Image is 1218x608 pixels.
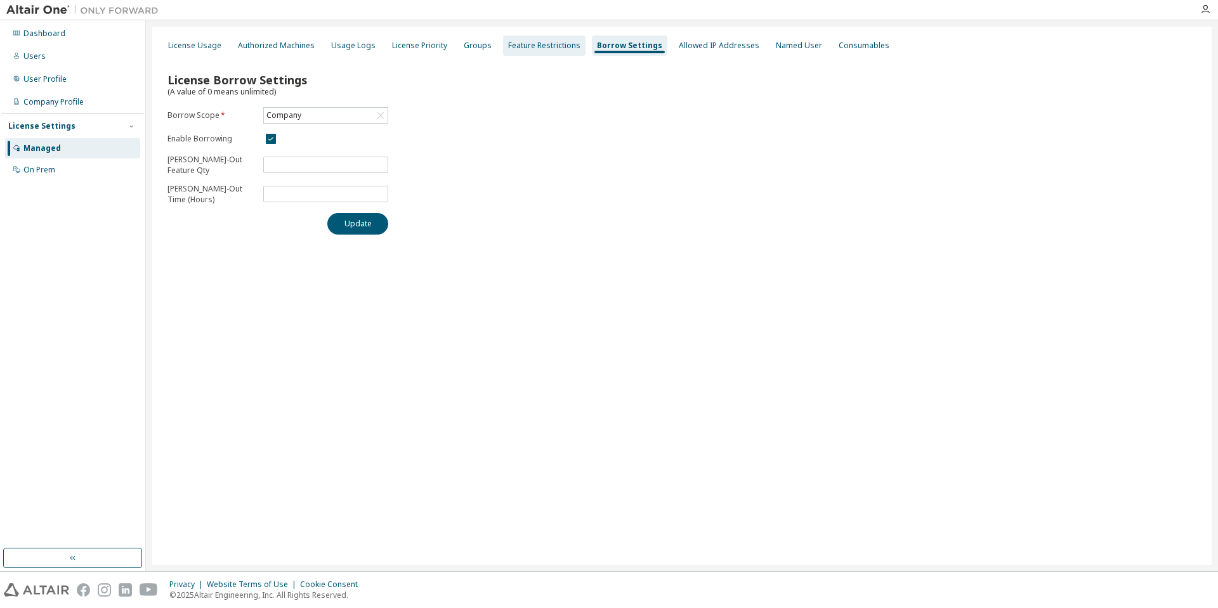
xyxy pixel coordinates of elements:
[265,108,303,122] div: Company
[169,579,207,590] div: Privacy
[167,183,256,205] p: [PERSON_NAME]-Out Time (Hours)
[464,41,492,51] div: Groups
[392,41,447,51] div: License Priority
[169,590,365,600] p: © 2025 Altair Engineering, Inc. All Rights Reserved.
[238,41,315,51] div: Authorized Machines
[119,583,132,597] img: linkedin.svg
[679,41,759,51] div: Allowed IP Addresses
[508,41,580,51] div: Feature Restrictions
[300,579,365,590] div: Cookie Consent
[264,108,388,123] div: Company
[23,29,65,39] div: Dashboard
[140,583,158,597] img: youtube.svg
[4,583,69,597] img: altair_logo.svg
[23,97,84,107] div: Company Profile
[597,41,662,51] div: Borrow Settings
[167,86,276,97] span: (A value of 0 means unlimited)
[23,143,61,153] div: Managed
[327,213,388,235] button: Update
[776,41,822,51] div: Named User
[8,121,75,131] div: License Settings
[23,74,67,84] div: User Profile
[167,110,256,120] label: Borrow Scope
[23,51,46,61] div: Users
[839,41,889,51] div: Consumables
[6,4,165,16] img: Altair One
[23,165,55,175] div: On Prem
[207,579,300,590] div: Website Terms of Use
[98,583,111,597] img: instagram.svg
[77,583,90,597] img: facebook.svg
[167,72,307,87] span: License Borrow Settings
[168,41,221,51] div: License Usage
[167,134,256,144] label: Enable Borrowing
[167,154,256,176] p: [PERSON_NAME]-Out Feature Qty
[331,41,376,51] div: Usage Logs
